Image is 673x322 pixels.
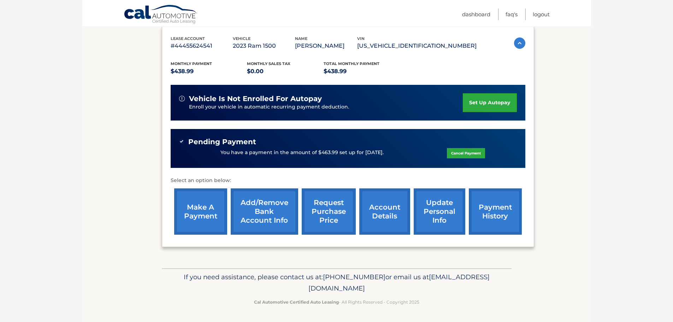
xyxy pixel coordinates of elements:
[179,96,185,101] img: alert-white.svg
[166,271,507,294] p: If you need assistance, please contact us at: or email us at
[174,188,227,235] a: make a payment
[171,66,247,76] p: $438.99
[463,93,516,112] a: set up autopay
[324,61,379,66] span: Total Monthly Payment
[359,188,410,235] a: account details
[462,8,490,20] a: Dashboard
[357,41,477,51] p: [US_VEHICLE_IDENTIFICATION_NUMBER]
[233,36,250,41] span: vehicle
[308,273,490,292] span: [EMAIL_ADDRESS][DOMAIN_NAME]
[254,299,339,305] strong: Cal Automotive Certified Auto Leasing
[220,149,384,157] p: You have a payment in the amount of $463.99 set up for [DATE].
[231,188,298,235] a: Add/Remove bank account info
[171,176,525,185] p: Select an option below:
[247,61,290,66] span: Monthly sales Tax
[514,37,525,49] img: accordion-active.svg
[179,139,184,144] img: check-green.svg
[469,188,522,235] a: payment history
[324,66,400,76] p: $438.99
[171,36,205,41] span: lease account
[506,8,518,20] a: FAQ's
[357,36,365,41] span: vin
[295,41,357,51] p: [PERSON_NAME]
[447,148,485,158] a: Cancel Payment
[166,298,507,306] p: - All Rights Reserved - Copyright 2025
[247,66,324,76] p: $0.00
[302,188,356,235] a: request purchase price
[233,41,295,51] p: 2023 Ram 1500
[171,41,233,51] p: #44455624541
[171,61,212,66] span: Monthly Payment
[189,103,463,111] p: Enroll your vehicle in automatic recurring payment deduction.
[124,5,198,25] a: Cal Automotive
[323,273,385,281] span: [PHONE_NUMBER]
[189,94,322,103] span: vehicle is not enrolled for autopay
[295,36,307,41] span: name
[188,137,256,146] span: Pending Payment
[533,8,550,20] a: Logout
[414,188,465,235] a: update personal info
